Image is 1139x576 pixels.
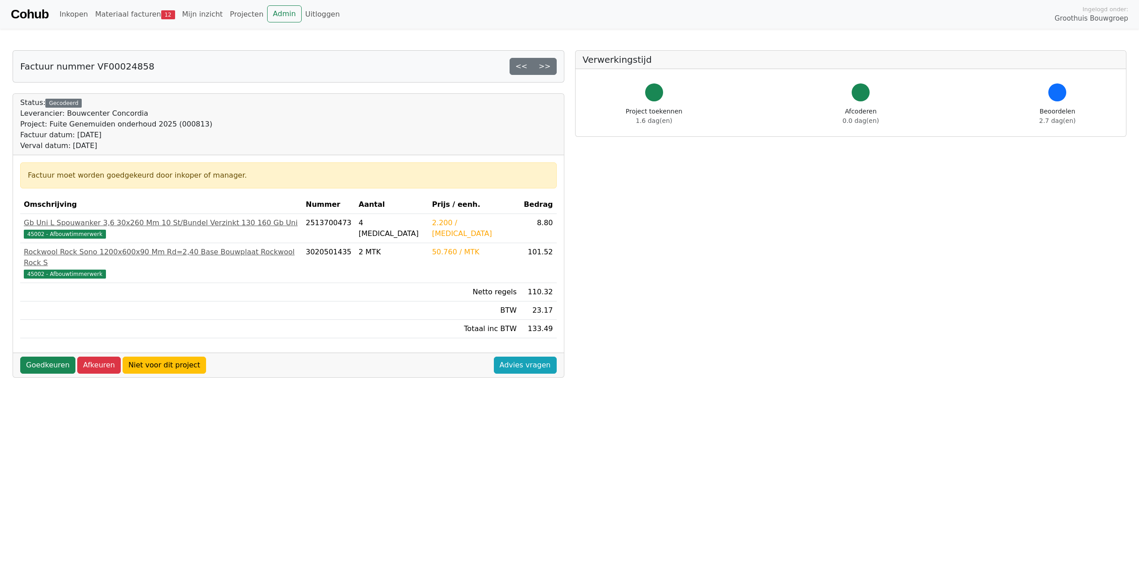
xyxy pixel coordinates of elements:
[843,107,879,126] div: Afcoderen
[24,218,299,239] a: Gb Uni L Spouwanker 3,6 30x260 Mm 10 St/Bundel Verzinkt 130 160 Gb Uni45002 - Afbouwtimmerwerk
[302,214,355,243] td: 2513700473
[355,196,428,214] th: Aantal
[520,320,557,338] td: 133.49
[28,170,549,181] div: Factuur moet worden goedgekeurd door inkoper of manager.
[24,270,106,279] span: 45002 - Afbouwtimmerwerk
[226,5,267,23] a: Projecten
[302,5,343,23] a: Uitloggen
[302,196,355,214] th: Nummer
[45,99,82,108] div: Gecodeerd
[77,357,121,374] a: Afkeuren
[20,61,154,72] h5: Factuur nummer VF00024858
[92,5,179,23] a: Materiaal facturen12
[432,247,517,257] div: 50.760 / MTK
[1039,117,1076,124] span: 2.7 dag(en)
[267,5,302,22] a: Admin
[520,214,557,243] td: 8.80
[179,5,227,23] a: Mijn inzicht
[428,283,520,301] td: Netto regels
[20,108,212,119] div: Leverancier: Bouwcenter Concordia
[1039,107,1076,126] div: Beoordelen
[359,247,425,257] div: 2 MTK
[24,247,299,279] a: Rockwool Rock Sono 1200x600x90 Mm Rd=2,40 Base Bouwplaat Rockwool Rock S45002 - Afbouwtimmerwerk
[494,357,557,374] a: Advies vragen
[24,230,106,239] span: 45002 - Afbouwtimmerwerk
[123,357,206,374] a: Niet voor dit project
[428,301,520,320] td: BTW
[428,196,520,214] th: Prijs / eenh.
[20,97,212,151] div: Status:
[520,301,557,320] td: 23.17
[20,140,212,151] div: Verval datum: [DATE]
[626,107,682,126] div: Project toekennen
[24,218,299,228] div: Gb Uni L Spouwanker 3,6 30x260 Mm 10 St/Bundel Verzinkt 130 160 Gb Uni
[1082,5,1128,13] span: Ingelogd onder:
[583,54,1119,65] h5: Verwerkingstijd
[520,283,557,301] td: 110.32
[1055,13,1128,24] span: Groothuis Bouwgroep
[520,196,557,214] th: Bedrag
[20,357,75,374] a: Goedkeuren
[432,218,517,239] div: 2.200 / [MEDICAL_DATA]
[843,117,879,124] span: 0.0 dag(en)
[533,58,557,75] a: >>
[11,4,48,25] a: Cohub
[359,218,425,239] div: 4 [MEDICAL_DATA]
[56,5,91,23] a: Inkopen
[20,119,212,130] div: Project: Fuite Genemuiden onderhoud 2025 (000813)
[24,247,299,268] div: Rockwool Rock Sono 1200x600x90 Mm Rd=2,40 Base Bouwplaat Rockwool Rock S
[302,243,355,283] td: 3020501435
[428,320,520,338] td: Totaal inc BTW
[510,58,533,75] a: <<
[20,130,212,140] div: Factuur datum: [DATE]
[636,117,672,124] span: 1.6 dag(en)
[20,196,302,214] th: Omschrijving
[161,10,175,19] span: 12
[520,243,557,283] td: 101.52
